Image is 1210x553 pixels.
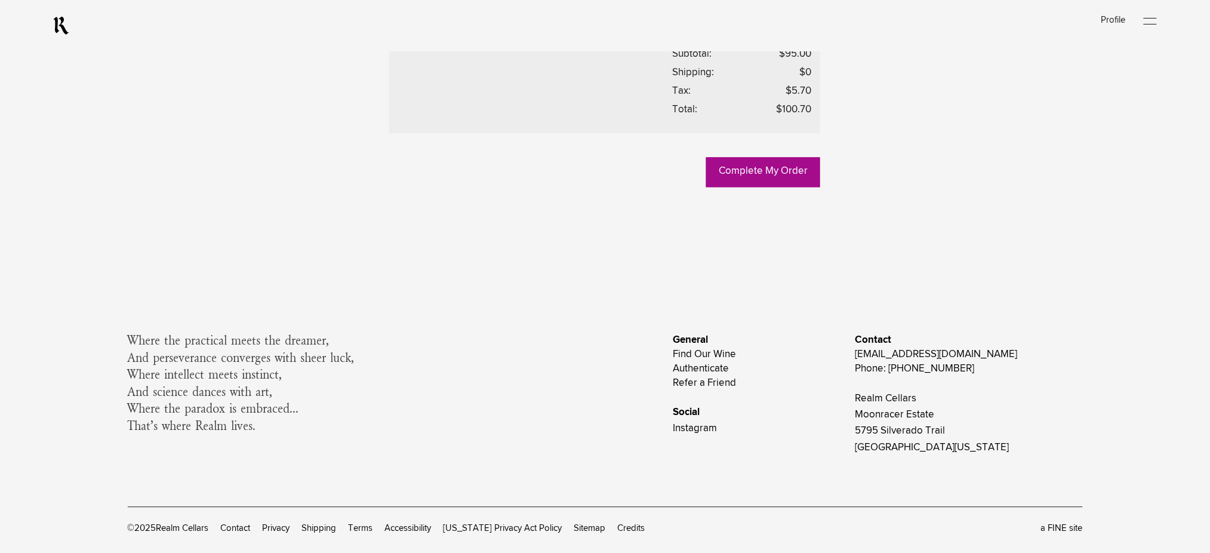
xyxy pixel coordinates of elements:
span: © 2025 Realm Cellars [128,522,209,528]
a: Sitemap [574,524,606,533]
div: Shipping: [672,65,714,81]
div: Tax: [672,84,691,100]
a: RealmCellars [53,16,69,35]
a: Shipping [302,524,337,533]
lightning-formatted-number: $100.70 [776,105,811,115]
div: Subtotal: [672,47,712,63]
a: Realm CellarsMoonracer Estate5795 Silverado Trail[GEOGRAPHIC_DATA][US_STATE] [855,394,1009,453]
div: Total: [672,102,697,118]
lightning-formatted-number: $0 [799,68,811,78]
a: [US_STATE] Privacy Act Policy [444,524,562,533]
a: Credits [618,524,645,533]
lightning-formatted-number: $5.70 [786,87,811,97]
lightning-formatted-number: $95.00 [779,50,811,60]
a: Authenticate [673,364,729,374]
a: Profile [1101,16,1126,24]
a: Contact [221,524,251,533]
a: Instagram [673,424,718,434]
a: [EMAIL_ADDRESS][DOMAIN_NAME] [855,350,1017,360]
span: General [673,333,709,349]
span: Where the practical meets the dreamer, And perseverance converges with sheer luck, Where intellec... [128,333,355,436]
a: Privacy [263,524,290,533]
a: Refer a Friend [673,379,737,389]
span: Contact [855,333,891,349]
a: Phone: [PHONE_NUMBER] [855,364,974,374]
span: Social [673,405,700,421]
a: Accessibility [385,524,432,533]
a: Find Our Wine [673,350,737,360]
a: a FINE site [1041,524,1083,533]
a: Terms [349,524,373,533]
a: Complete My Order [706,158,820,188]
